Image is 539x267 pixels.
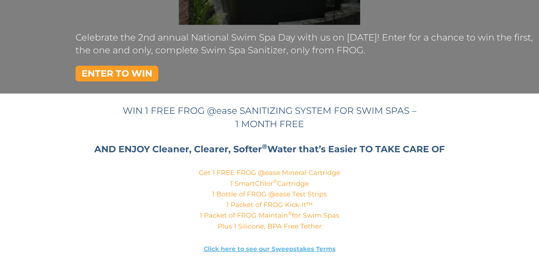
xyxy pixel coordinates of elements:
[91,180,448,187] h4: 1 SmartChlor Cartridge
[76,31,533,57] p: Celebrate the 2nd annual National Swim Spa Day with us on [DATE]! Enter for a chance to win the f...
[91,222,448,230] h4: Plus 1 Silicone, BPA Free Tether
[91,169,448,176] h4: Get 1 FREE FROG @ease Mineral Cartridge
[262,142,267,151] sup: ®
[273,178,277,184] sup: ®
[91,106,448,116] h3: WIN 1 FREE FROG @ease SANITIZING SYSTEM FOR SWIM SPAS –
[91,190,448,198] h4: 1 Bottle of FROG @ease Test Strips
[288,210,292,216] sup: ®
[91,212,448,219] h4: 1 Packet of FROG Maintain for Swim Spas
[204,245,336,252] a: Click here to see our Sweepstakes Terms
[94,143,445,155] strong: AND ENJOY Cleaner, Clearer, Softer Water that’s Easier TO TAKE CARE OF
[76,66,158,81] a: ENTER TO WIN
[91,119,448,130] h3: 1 MONTH FREE
[91,201,448,209] h4: 1 Packet of FROG Kick-It™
